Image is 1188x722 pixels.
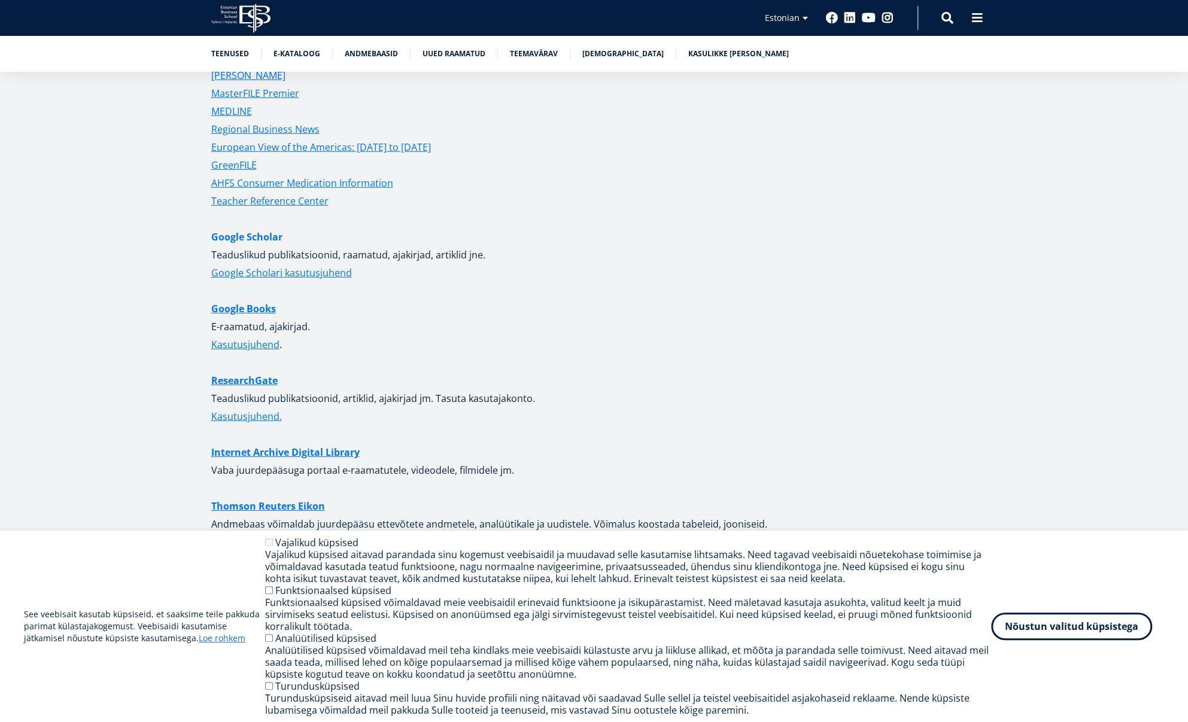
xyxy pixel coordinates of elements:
a: Teacher Reference Center [211,192,329,210]
a: Loe rohkem [199,632,245,644]
label: Vajalikud küpsised [275,536,358,549]
a: ResearchGate [211,371,278,389]
div: Funktsionaalsed küpsised võimaldavad meie veebisaidil erinevaid funktsioone ja isikupärastamist. ... [265,596,991,632]
a: Linkedin [844,12,856,24]
p: Teaduslikud publikatsioonid, raamatud, ajakirjad, artiklid jne. [211,228,780,282]
p: See veebisait kasutab küpsiseid, et saaksime teile pakkuda parimat külastajakogemust. Veebisaidi ... [24,608,265,644]
a: Uued raamatud [423,48,485,60]
p: E-raamatud, ajakirjad. [211,318,780,336]
a: Teenused [211,48,249,60]
a: Google Scholar [211,228,282,246]
p: Teaduslikud publikatsioonid, artiklid, ajakirjad jm. Tasuta kasutajakonto. [211,371,780,407]
a: MasterFILE Premier [211,84,299,102]
a: E-kataloog [274,48,320,60]
a: AHFS Consumer Medication Information [211,174,393,192]
label: Analüütilised küpsised [275,632,376,645]
a: Facebook [826,12,838,24]
label: Turundusküpsised [275,680,360,693]
a: Regional Business News [211,120,320,138]
a: Internet Archive Digital Library [211,443,360,461]
a: GreenFILE [211,156,257,174]
a: Google Scholari kasutusjuhend [211,264,352,282]
a: Google Books [211,300,276,318]
a: [DEMOGRAPHIC_DATA] [582,48,664,60]
div: Vajalikud küpsised aitavad parandada sinu kogemust veebisaidil ja muudavad selle kasutamise lihts... [265,549,991,584]
a: European View of the Americas: [DATE] to [DATE] [211,138,431,156]
div: Turundusküpsiseid aitavad meil luua Sinu huvide profiili ning näitavad või saadavad Sulle sellel ... [265,692,991,716]
a: Instagram [882,12,894,24]
p: Andmebaas võimaldab juurdepääsu ettevõtete andmetele, analüütikale ja uudistele. Võimalus koostad... [211,497,780,587]
a: Andmebaasid [345,48,398,60]
a: [PERSON_NAME] [211,66,285,84]
strong: Thomson Reuters Eikon [211,499,325,513]
label: Funktsionaalsed küpsised [275,584,391,597]
a: Kasutusjuhend. [211,407,282,425]
a: Thomson Reuters Eikon [211,497,325,515]
a: Teemavärav [510,48,558,60]
a: Youtube [862,12,876,24]
p: Vaba juurdepääsuga portaal e-raamatutele, videodele, filmidele jm. [211,461,780,479]
div: Analüütilised küpsised võimaldavad meil teha kindlaks meie veebisaidi külastuste arvu ja liikluse... [265,644,991,680]
a: Kasutusjuhend [211,336,279,354]
p: . [211,336,780,354]
button: Nõustun valitud küpsistega [991,613,1152,640]
a: MEDLINE [211,102,252,120]
a: Kasulikke [PERSON_NAME] [688,48,789,60]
